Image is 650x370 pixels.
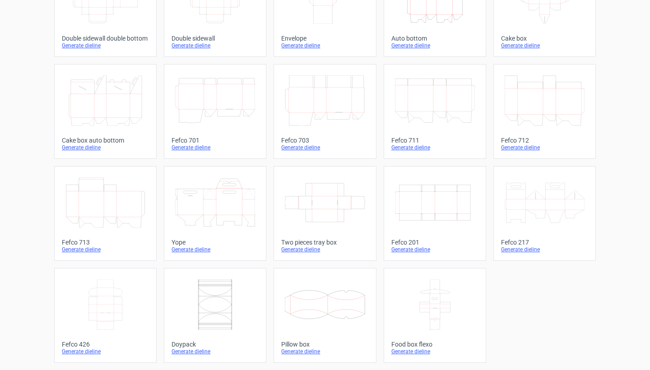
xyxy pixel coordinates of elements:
div: Generate dieline [391,348,478,355]
div: Fefco 713 [62,239,149,246]
a: Two pieces tray boxGenerate dieline [274,166,376,261]
div: Generate dieline [172,42,259,49]
div: Generate dieline [281,42,368,49]
div: Generate dieline [501,42,588,49]
a: Fefco 201Generate dieline [384,166,486,261]
div: Generate dieline [501,144,588,151]
div: Generate dieline [172,144,259,151]
div: Fefco 711 [391,137,478,144]
div: Two pieces tray box [281,239,368,246]
div: Generate dieline [62,42,149,49]
div: Generate dieline [501,246,588,253]
div: Generate dieline [391,42,478,49]
a: YopeGenerate dieline [164,166,266,261]
div: Generate dieline [391,246,478,253]
a: Fefco 712Generate dieline [493,64,596,159]
div: Cake box [501,35,588,42]
div: Cake box auto bottom [62,137,149,144]
a: DoypackGenerate dieline [164,268,266,363]
div: Generate dieline [391,144,478,151]
div: Generate dieline [62,144,149,151]
div: Generate dieline [62,348,149,355]
div: Doypack [172,341,259,348]
div: Envelope [281,35,368,42]
div: Fefco 701 [172,137,259,144]
a: Cake box auto bottomGenerate dieline [54,64,157,159]
div: Auto bottom [391,35,478,42]
div: Fefco 201 [391,239,478,246]
div: Generate dieline [281,348,368,355]
div: Double sidewall double bottom [62,35,149,42]
a: Fefco 703Generate dieline [274,64,376,159]
div: Generate dieline [281,144,368,151]
div: Yope [172,239,259,246]
div: Fefco 703 [281,137,368,144]
div: Fefco 426 [62,341,149,348]
a: Pillow boxGenerate dieline [274,268,376,363]
div: Generate dieline [172,348,259,355]
div: Generate dieline [281,246,368,253]
a: Fefco 426Generate dieline [54,268,157,363]
a: Food box flexoGenerate dieline [384,268,486,363]
div: Generate dieline [62,246,149,253]
div: Generate dieline [172,246,259,253]
div: Fefco 217 [501,239,588,246]
div: Double sidewall [172,35,259,42]
a: Fefco 711Generate dieline [384,64,486,159]
a: Fefco 217Generate dieline [493,166,596,261]
a: Fefco 713Generate dieline [54,166,157,261]
div: Food box flexo [391,341,478,348]
div: Pillow box [281,341,368,348]
a: Fefco 701Generate dieline [164,64,266,159]
div: Fefco 712 [501,137,588,144]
